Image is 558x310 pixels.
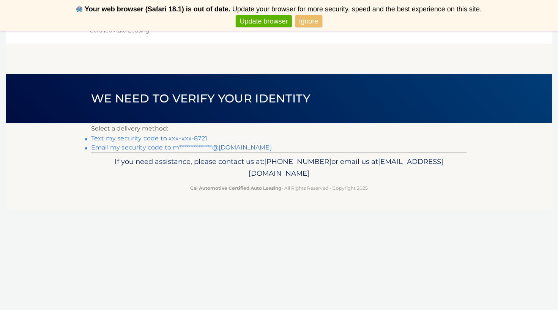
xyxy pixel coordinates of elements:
[96,184,462,192] p: - All Rights Reserved - Copyright 2025
[85,5,230,13] b: Your web browser (Safari 18.1) is out of date.
[236,15,292,28] a: Update browser
[264,157,331,166] span: [PHONE_NUMBER]
[91,135,207,142] a: Text my security code to xxx-xxx-8721
[232,5,482,13] span: Update your browser for more security, speed and the best experience on this site.
[91,91,310,105] span: We need to verify your identity
[295,15,322,28] a: Ignore
[96,156,462,180] p: If you need assistance, please contact us at: or email us at
[91,123,467,134] p: Select a delivery method:
[190,185,281,191] strong: Cal Automotive Certified Auto Leasing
